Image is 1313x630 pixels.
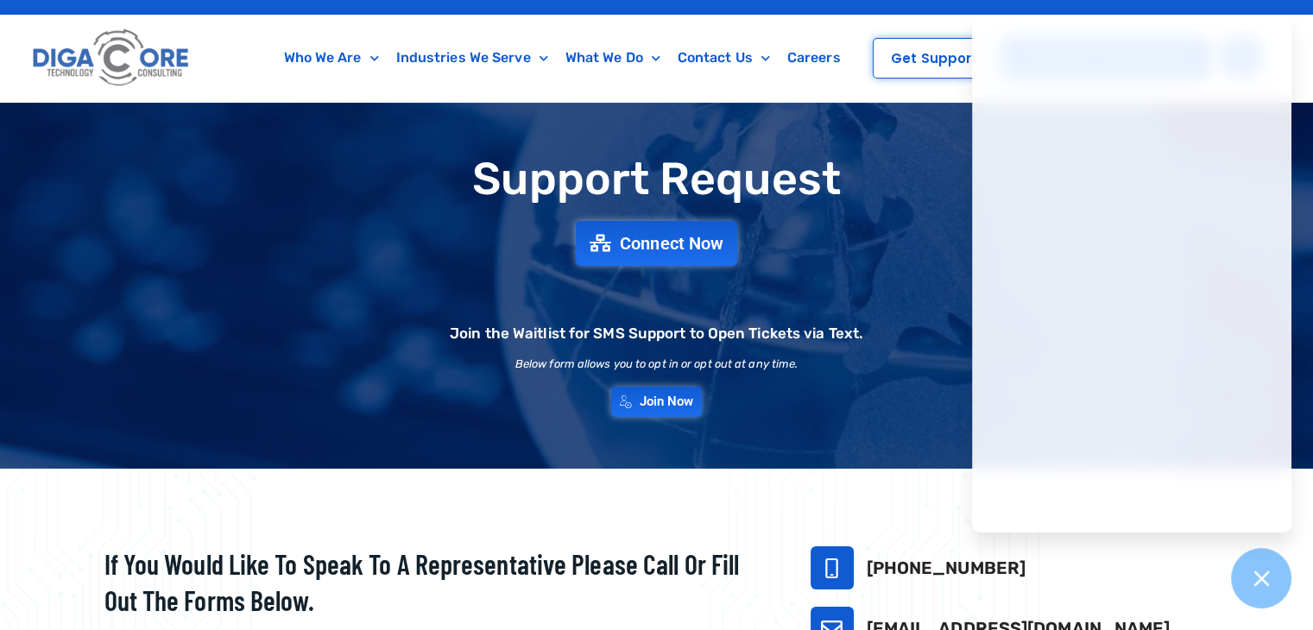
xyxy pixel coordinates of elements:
[972,15,1291,532] iframe: Chatgenie Messenger
[515,358,799,369] h2: Below form allows you to opt in or opt out at any time.
[867,558,1026,578] a: [PHONE_NUMBER]
[669,38,779,78] a: Contact Us
[557,38,669,78] a: What We Do
[275,38,388,78] a: Who We Are
[873,38,995,79] a: Get Support
[811,546,854,589] a: 732-646-5725
[450,326,863,341] h2: Join the Waitlist for SMS Support to Open Tickets via Text.
[104,546,767,618] h2: If you would like to speak to a representative please call or fill out the forms below.
[640,395,694,408] span: Join Now
[388,38,557,78] a: Industries We Serve
[263,38,861,78] nav: Menu
[891,52,977,65] span: Get Support
[61,154,1253,204] h1: Support Request
[611,387,703,417] a: Join Now
[576,221,737,266] a: Connect Now
[28,23,194,93] img: Digacore logo 1
[779,38,849,78] a: Careers
[620,235,723,252] span: Connect Now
